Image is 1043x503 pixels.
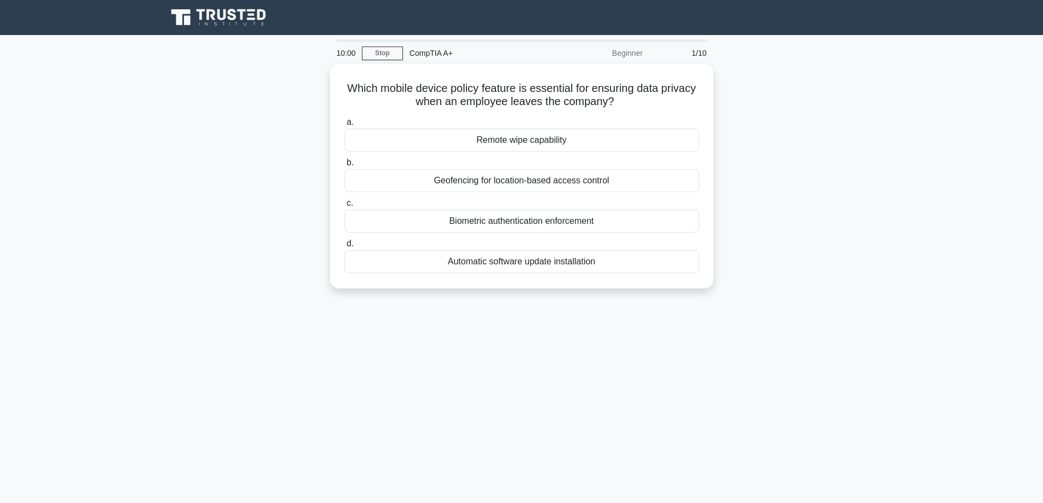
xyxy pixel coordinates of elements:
div: Remote wipe capability [344,129,699,152]
div: Beginner [554,42,649,64]
div: 1/10 [649,42,713,64]
div: Biometric authentication enforcement [344,210,699,233]
h5: Which mobile device policy feature is essential for ensuring data privacy when an employee leaves... [343,82,700,109]
span: d. [347,239,354,248]
div: Automatic software update installation [344,250,699,273]
div: 10:00 [330,42,362,64]
div: CompTIA A+ [403,42,554,64]
span: c. [347,198,353,207]
a: Stop [362,47,403,60]
div: Geofencing for location-based access control [344,169,699,192]
span: a. [347,117,354,126]
span: b. [347,158,354,167]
